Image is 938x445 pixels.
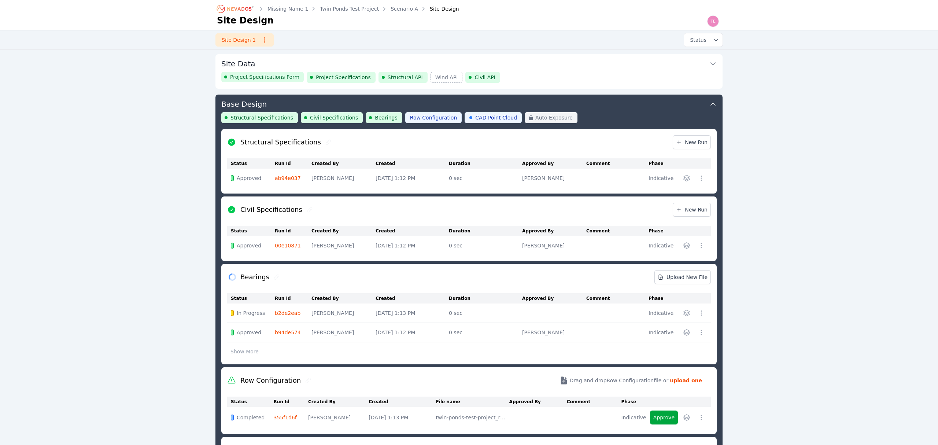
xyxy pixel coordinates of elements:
div: 0 sec [449,309,518,317]
div: Indicative [649,174,675,182]
th: Created [376,158,449,169]
span: Completed [237,414,265,421]
th: Comment [586,158,649,169]
button: Drag and dropRow Configurationfile or upload one [551,370,711,391]
img: Ted Elliott [707,15,719,27]
th: Created By [308,397,369,407]
h2: Structural Specifications [240,137,321,147]
span: Bearings [375,114,398,121]
a: New Run [673,203,711,217]
td: [DATE] 1:12 PM [376,236,449,255]
span: Project Specifications [316,74,371,81]
h2: Civil Specifications [240,205,302,215]
td: [PERSON_NAME] [311,236,376,255]
td: [PERSON_NAME] [311,323,376,342]
div: Indicative [649,329,675,336]
th: Duration [449,158,522,169]
a: Scenario A [391,5,418,12]
th: Comment [586,293,649,304]
th: Run Id [275,158,311,169]
span: Drag and drop Row Configuration file or [570,377,669,384]
span: Structural Specifications [230,114,293,121]
nav: Breadcrumb [217,3,459,15]
div: 0 sec [449,174,518,182]
span: In Progress [237,309,265,317]
div: Indicative [649,309,675,317]
span: Status [687,36,706,44]
th: Comment [586,226,649,236]
span: Auto Exposure [535,114,573,121]
th: Phase [621,397,650,407]
th: Status [227,397,273,407]
div: Site Design [420,5,459,12]
th: Created By [311,226,376,236]
th: Duration [449,226,522,236]
th: Run Id [275,293,311,304]
a: b94de574 [275,330,301,335]
h2: Row Configuration [240,375,301,386]
a: New Run [673,135,711,149]
span: Project Specifications Form [230,73,299,81]
td: [DATE] 1:12 PM [376,169,449,188]
td: [PERSON_NAME] [522,236,586,255]
a: Site Design 1 [215,33,274,47]
span: Civil Specifications [310,114,358,121]
span: Civil API [474,74,495,81]
td: [PERSON_NAME] [522,169,586,188]
div: twin-ponds-test-project_row-configuration_878b388c.json [436,414,506,421]
th: File name [436,397,509,407]
a: ab94e037 [275,175,301,181]
th: Approved By [509,397,567,407]
button: Show More [227,345,262,358]
th: Created By [311,158,376,169]
div: Indicative [621,414,646,421]
td: [PERSON_NAME] [311,304,376,323]
td: [DATE] 1:13 PM [376,304,449,323]
td: [PERSON_NAME] [311,169,376,188]
th: Run Id [273,397,308,407]
th: Approved By [522,293,586,304]
button: Status [684,33,723,47]
span: CAD Point Cloud [475,114,517,121]
td: [PERSON_NAME] [308,407,369,428]
th: Created [376,226,449,236]
div: 0 sec [449,242,518,249]
th: Approved By [522,158,586,169]
th: Phase [649,158,679,169]
td: [PERSON_NAME] [522,323,586,342]
button: Approve [650,411,678,424]
strong: upload one [670,377,702,384]
td: [DATE] 1:12 PM [376,323,449,342]
a: b2de2eab [275,310,300,316]
th: Approved By [522,226,586,236]
span: Structural API [388,74,423,81]
h2: Bearings [240,272,269,282]
button: Site Data [221,54,717,72]
th: Status [227,293,275,304]
a: 355f1d6f [273,415,296,420]
span: Upload New File [658,273,708,281]
div: 0 sec [449,329,518,336]
a: 00e10871 [275,243,301,249]
a: Upload New File [654,270,711,284]
span: New Run [676,206,708,213]
th: Comment [567,397,621,407]
span: Row Configuration [410,114,457,121]
span: Wind API [435,74,458,81]
div: Site DataProject Specifications FormProject SpecificationsStructural APIWind APICivil API [215,54,723,89]
a: Missing Name 1 [267,5,308,12]
h1: Site Design [217,15,274,26]
th: Phase [649,293,679,304]
th: Phase [649,226,679,236]
th: Created By [311,293,376,304]
th: Created [376,293,449,304]
h3: Base Design [221,99,267,109]
th: Duration [449,293,522,304]
th: Run Id [275,226,311,236]
th: Status [227,158,275,169]
td: [DATE] 1:13 PM [369,407,436,428]
span: Approved [237,174,261,182]
button: Base Design [221,95,717,112]
a: Twin Ponds Test Project [320,5,379,12]
div: Indicative [649,242,675,249]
